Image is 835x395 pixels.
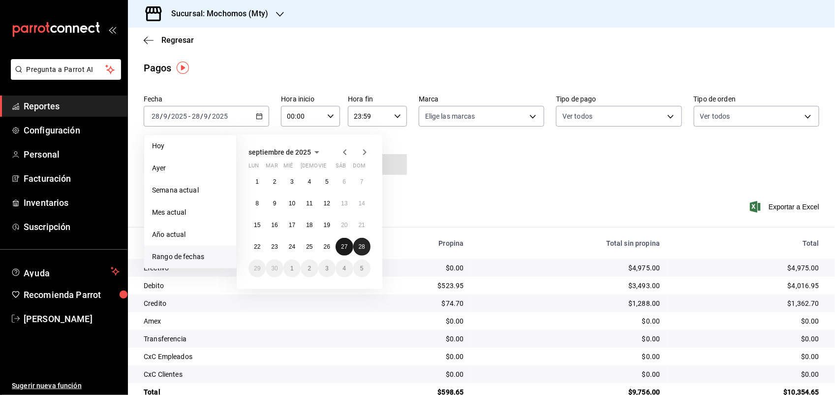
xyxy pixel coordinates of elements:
[283,216,301,234] button: 17 de septiembre de 2025
[160,112,163,120] span: /
[360,265,364,272] abbr: 5 de octubre de 2025
[248,195,266,212] button: 8 de septiembre de 2025
[301,163,359,173] abbr: jueves
[341,222,347,229] abbr: 20 de septiembre de 2025
[271,222,278,229] abbr: 16 de septiembre de 2025
[254,222,260,229] abbr: 15 de septiembre de 2025
[676,263,819,273] div: $4,975.00
[144,96,269,103] label: Fecha
[480,298,660,308] div: $1,288.00
[562,111,592,121] span: Ver todos
[283,173,301,191] button: 3 de septiembre de 2025
[676,239,819,247] div: Total
[152,207,228,218] span: Mes actual
[480,263,660,273] div: $4,975.00
[336,195,353,212] button: 13 de septiembre de 2025
[676,369,819,379] div: $0.00
[318,216,336,234] button: 19 de septiembre de 2025
[419,96,544,103] label: Marca
[24,265,107,277] span: Ayuda
[212,112,228,120] input: ----
[144,316,346,326] div: Amex
[301,173,318,191] button: 4 de septiembre de 2025
[144,334,346,344] div: Transferencia
[248,260,266,277] button: 29 de septiembre de 2025
[290,178,294,185] abbr: 3 de septiembre de 2025
[324,200,330,207] abbr: 12 de septiembre de 2025
[325,265,329,272] abbr: 3 de octubre de 2025
[177,62,189,74] button: Tooltip marker
[353,195,371,212] button: 14 de septiembre de 2025
[248,216,266,234] button: 15 de septiembre de 2025
[271,265,278,272] abbr: 30 de septiembre de 2025
[248,163,259,173] abbr: lunes
[324,222,330,229] abbr: 19 de septiembre de 2025
[24,220,120,233] span: Suscripción
[24,196,120,209] span: Inventarios
[341,200,347,207] abbr: 13 de septiembre de 2025
[144,369,346,379] div: CxC Clientes
[266,260,283,277] button: 30 de septiembre de 2025
[362,298,464,308] div: $74.70
[676,316,819,326] div: $0.00
[255,178,259,185] abbr: 1 de septiembre de 2025
[188,112,190,120] span: -
[144,298,346,308] div: Credito
[752,201,819,213] button: Exportar a Excel
[108,26,116,33] button: open_drawer_menu
[676,281,819,291] div: $4,016.95
[289,243,295,250] abbr: 24 de septiembre de 2025
[480,334,660,344] div: $0.00
[266,173,283,191] button: 2 de septiembre de 2025
[359,200,365,207] abbr: 14 de septiembre de 2025
[191,112,200,120] input: --
[254,265,260,272] abbr: 29 de septiembre de 2025
[144,281,346,291] div: Debito
[336,238,353,256] button: 27 de septiembre de 2025
[24,148,120,161] span: Personal
[204,112,209,120] input: --
[24,99,120,113] span: Reportes
[12,381,120,391] span: Sugerir nueva función
[283,238,301,256] button: 24 de septiembre de 2025
[152,252,228,262] span: Rango de fechas
[266,163,278,173] abbr: martes
[353,216,371,234] button: 21 de septiembre de 2025
[144,352,346,362] div: CxC Empleados
[556,96,681,103] label: Tipo de pago
[362,334,464,344] div: $0.00
[362,369,464,379] div: $0.00
[151,112,160,120] input: --
[144,35,194,45] button: Regresar
[480,352,660,362] div: $0.00
[425,111,475,121] span: Elige las marcas
[353,163,366,173] abbr: domingo
[318,238,336,256] button: 26 de septiembre de 2025
[271,243,278,250] abbr: 23 de septiembre de 2025
[318,260,336,277] button: 3 de octubre de 2025
[360,178,364,185] abbr: 7 de septiembre de 2025
[336,260,353,277] button: 4 de octubre de 2025
[694,96,819,103] label: Tipo de orden
[308,178,311,185] abbr: 4 de septiembre de 2025
[266,195,283,212] button: 9 de septiembre de 2025
[152,185,228,196] span: Semana actual
[308,265,311,272] abbr: 2 de octubre de 2025
[266,216,283,234] button: 16 de septiembre de 2025
[289,200,295,207] abbr: 10 de septiembre de 2025
[24,288,120,301] span: Recomienda Parrot
[336,216,353,234] button: 20 de septiembre de 2025
[171,112,187,120] input: ----
[480,316,660,326] div: $0.00
[24,172,120,185] span: Facturación
[362,316,464,326] div: $0.00
[290,265,294,272] abbr: 1 de octubre de 2025
[362,263,464,273] div: $0.00
[362,352,464,362] div: $0.00
[273,178,277,185] abbr: 2 de septiembre de 2025
[266,238,283,256] button: 23 de septiembre de 2025
[200,112,203,120] span: /
[348,96,407,103] label: Hora fin
[342,265,346,272] abbr: 4 de octubre de 2025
